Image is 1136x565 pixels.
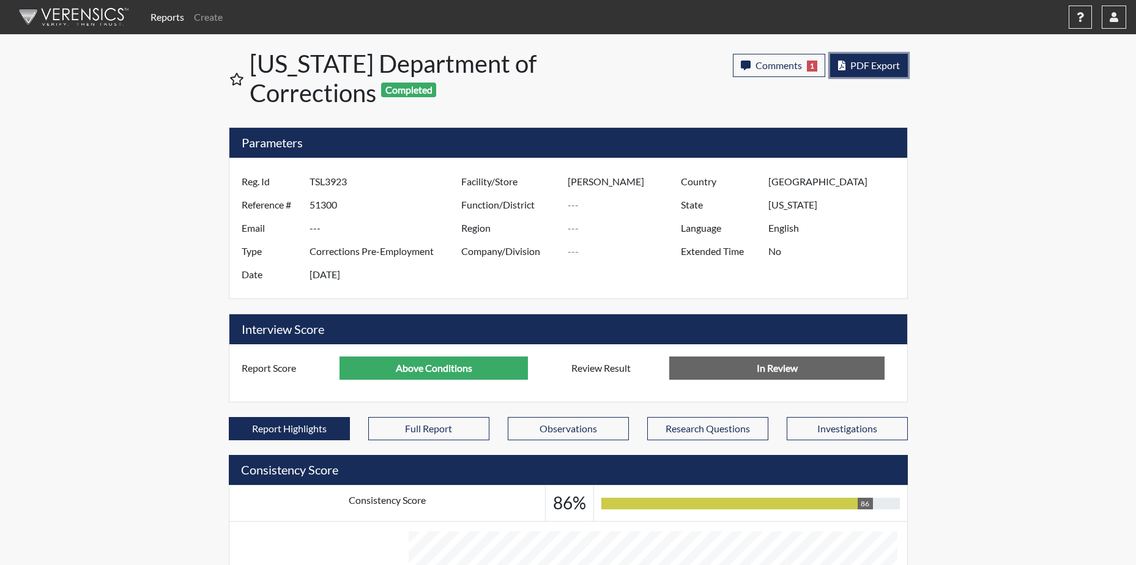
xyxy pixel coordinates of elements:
[768,193,904,216] input: ---
[250,49,570,108] h1: [US_STATE] Department of Corrections
[672,170,768,193] label: Country
[232,356,340,380] label: Report Score
[310,240,464,263] input: ---
[807,61,817,72] span: 1
[647,417,768,440] button: Research Questions
[568,240,684,263] input: ---
[768,170,904,193] input: ---
[310,216,464,240] input: ---
[755,59,802,71] span: Comments
[310,170,464,193] input: ---
[229,417,350,440] button: Report Highlights
[452,240,568,263] label: Company/Division
[733,54,825,77] button: Comments1
[452,193,568,216] label: Function/District
[672,240,768,263] label: Extended Time
[146,5,189,29] a: Reports
[787,417,908,440] button: Investigations
[669,356,885,380] input: No Decision
[368,417,489,440] button: Full Report
[672,193,768,216] label: State
[229,314,907,344] h5: Interview Score
[830,54,908,77] button: PDF Export
[568,216,684,240] input: ---
[672,216,768,240] label: Language
[310,193,464,216] input: ---
[232,216,310,240] label: Email
[381,83,436,97] span: Completed
[310,263,464,286] input: ---
[232,170,310,193] label: Reg. Id
[553,493,586,514] h3: 86%
[858,498,872,509] div: 86
[232,193,310,216] label: Reference #
[568,193,684,216] input: ---
[562,356,670,380] label: Review Result
[229,486,546,522] td: Consistency Score
[568,170,684,193] input: ---
[768,216,904,240] input: ---
[452,216,568,240] label: Region
[232,263,310,286] label: Date
[189,5,228,29] a: Create
[340,356,528,380] input: ---
[850,59,900,71] span: PDF Export
[229,128,907,158] h5: Parameters
[508,417,629,440] button: Observations
[768,240,904,263] input: ---
[232,240,310,263] label: Type
[452,170,568,193] label: Facility/Store
[229,455,908,485] h5: Consistency Score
